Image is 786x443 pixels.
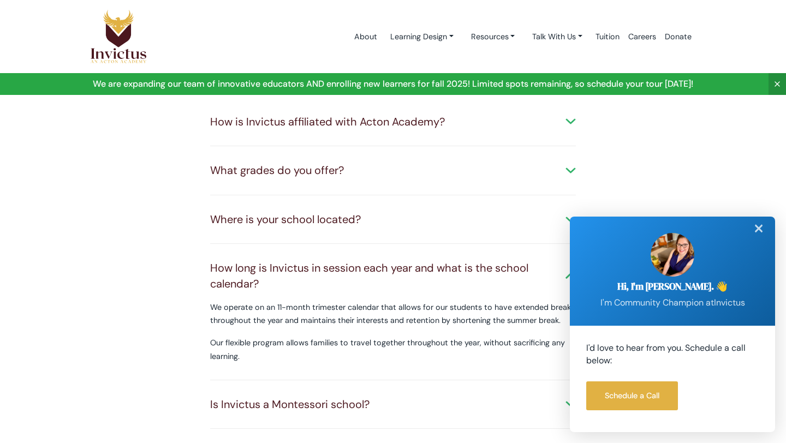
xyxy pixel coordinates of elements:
[748,217,770,241] div: ✕
[210,114,576,130] div: How is Invictus affiliated with Acton Academy?
[350,14,382,60] a: About
[210,301,576,328] p: We operate on an 11-month trimester calendar that allows for our students to have extended breaks...
[382,27,462,47] a: Learning Design
[586,381,678,410] a: Schedule a Call
[523,27,591,47] a: Talk With Us
[651,233,694,277] img: sarah.jpg
[586,281,759,292] h2: Hi, I'm [PERSON_NAME]. 👋
[90,9,147,64] img: Logo
[624,14,660,60] a: Careers
[714,297,745,308] span: Invictus
[586,342,759,367] p: I'd love to hear from you. Schedule a call below:
[210,212,576,228] div: Where is your school located?
[210,336,576,363] p: Our flexible program allows families to travel together throughout the year, without sacrificing ...
[210,163,576,178] div: What grades do you offer?
[591,14,624,60] a: Tuition
[462,27,524,47] a: Resources
[210,397,576,412] div: Is Invictus a Montessori school?
[210,260,576,291] div: How long is Invictus in session each year and what is the school calendar?
[660,14,696,60] a: Donate
[586,297,759,309] p: I'm Community Champion at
